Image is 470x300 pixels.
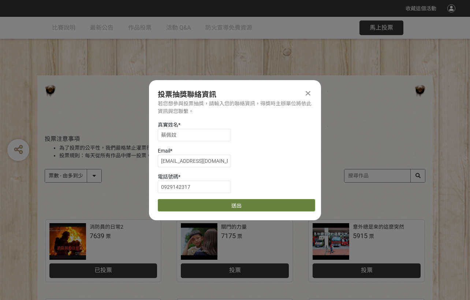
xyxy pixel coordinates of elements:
[370,24,393,31] span: 馬上投票
[359,20,403,35] button: 馬上投票
[177,220,292,282] a: 關門的力量7175票投票
[90,24,113,31] span: 最新公告
[221,223,247,231] div: 關門的力量
[90,232,104,240] span: 7639
[237,233,242,239] span: 票
[166,24,191,31] span: 活動 Q&A
[406,5,436,11] span: 收藏這個活動
[45,125,425,134] h2: 投票列表
[128,17,152,39] a: 作品投票
[309,220,424,282] a: 意外總是來的這麼突然5915票投票
[158,89,312,100] div: 投票抽獎聯絡資訊
[361,267,373,274] span: 投票
[45,169,101,182] select: Sorting
[221,232,236,240] span: 7175
[158,148,170,154] span: Email
[94,267,112,274] span: 已投票
[90,223,123,231] div: 消防員的日常2
[205,24,252,31] span: 防火宣導免費資源
[52,17,75,39] a: 比賽說明
[59,152,425,160] li: 投票規則：每天從所有作品中擇一投票。
[158,174,178,180] span: 電話號碼
[229,267,241,274] span: 投票
[158,100,312,115] div: 若您想參與投票抽獎，請輸入您的聯絡資訊，得獎時主辦單位將依此資訊與您聯繫。
[90,17,113,39] a: 最新公告
[106,233,111,239] span: 票
[369,233,374,239] span: 票
[166,17,191,39] a: 活動 Q&A
[158,122,178,128] span: 真實姓名
[353,223,404,231] div: 意外總是來的這麼突然
[46,220,161,282] a: 消防員的日常27639票已投票
[344,169,425,182] input: 搜尋作品
[52,24,75,31] span: 比賽說明
[353,232,368,240] span: 5915
[205,17,252,39] a: 防火宣導免費資源
[45,135,80,142] span: 投票注意事項
[158,199,315,211] button: 送出
[128,24,152,31] span: 作品投票
[59,144,425,152] li: 為了投票的公平性，我們嚴格禁止灌票行為，所有投票者皆需經過 LINE 登入認證。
